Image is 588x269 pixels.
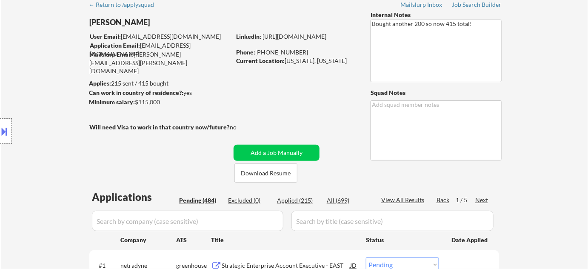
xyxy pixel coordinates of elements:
div: [EMAIL_ADDRESS][DOMAIN_NAME] [90,32,231,41]
div: Date Applied [451,236,489,244]
div: $115,000 [89,98,231,106]
input: Search by title (case sensitive) [291,211,494,231]
div: 215 sent / 415 bought [89,79,231,88]
div: [PERSON_NAME] [89,17,264,28]
div: Back [437,196,450,204]
a: Job Search Builder [452,1,502,10]
div: Title [211,236,358,244]
strong: Application Email: [90,42,140,49]
div: Next [475,196,489,204]
strong: User Email: [90,33,121,40]
div: Excluded (0) [228,196,271,205]
div: [PERSON_NAME][EMAIL_ADDRESS][PERSON_NAME][DOMAIN_NAME] [89,50,231,75]
div: ← Return to /applysquad [88,2,162,8]
a: Mailslurp Inbox [400,1,443,10]
div: Pending (484) [179,196,222,205]
div: Status [366,232,439,247]
a: [URL][DOMAIN_NAME] [263,33,326,40]
div: Squad Notes [371,89,502,97]
div: All (699) [327,196,369,205]
div: Applied (215) [277,196,320,205]
strong: Phone: [236,49,255,56]
div: Mailslurp Inbox [400,2,443,8]
div: [PHONE_NUMBER] [236,48,357,57]
div: [EMAIL_ADDRESS][DOMAIN_NAME] [90,41,231,58]
div: yes [89,89,228,97]
div: [US_STATE], [US_STATE] [236,57,357,65]
div: Job Search Builder [452,2,502,8]
a: ← Return to /applysquad [88,1,162,10]
div: 1 / 5 [456,196,475,204]
button: Add a Job Manually [234,145,320,161]
strong: Current Location: [236,57,285,64]
div: View All Results [381,196,427,204]
div: Internal Notes [371,11,502,19]
div: Company [120,236,176,244]
strong: Will need Visa to work in that country now/future?: [89,123,231,131]
strong: Mailslurp Email: [89,51,134,58]
strong: LinkedIn: [236,33,261,40]
div: ATS [176,236,211,244]
div: no [230,123,254,132]
input: Search by company (case sensitive) [92,211,283,231]
button: Download Resume [234,163,297,183]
